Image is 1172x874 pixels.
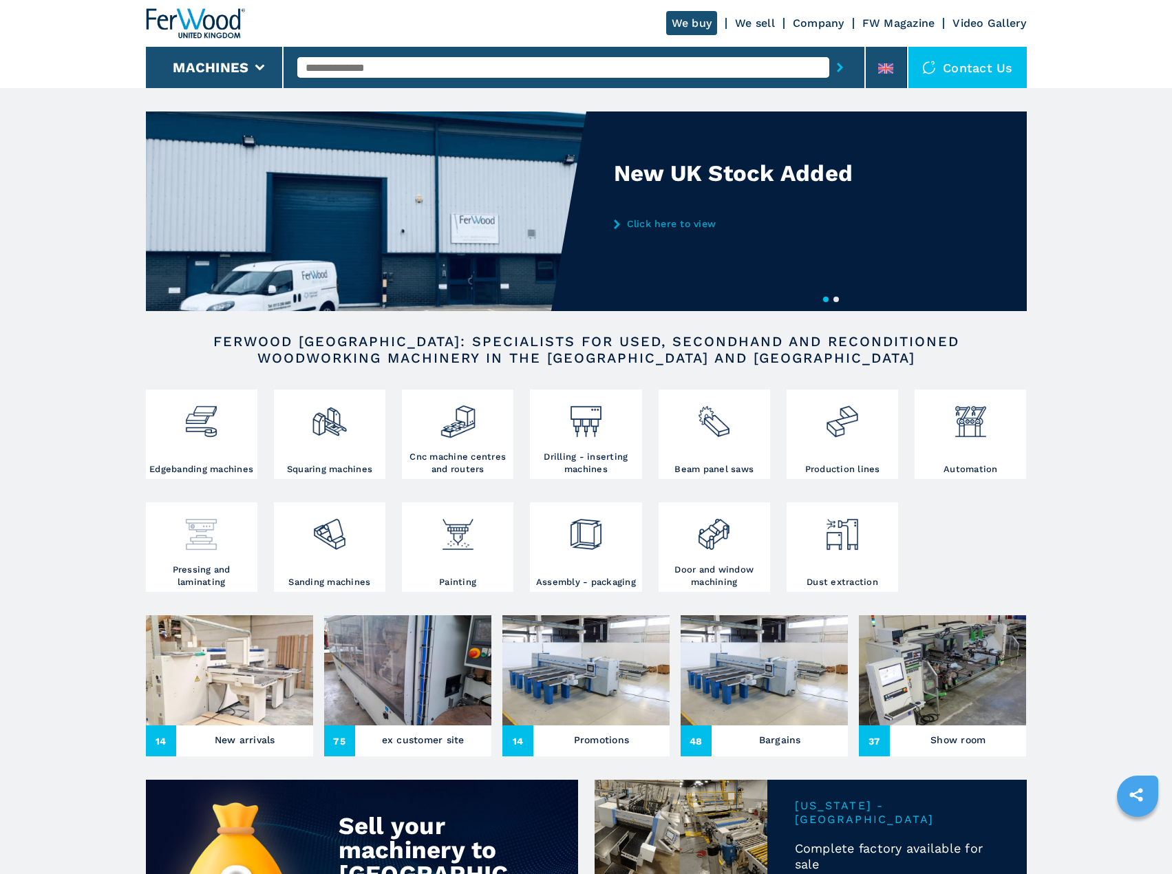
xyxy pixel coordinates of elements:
img: aspirazione_1.png [824,506,860,553]
img: pressa-strettoia.png [183,506,220,553]
a: Show room37Show room [859,615,1026,756]
img: linee_di_produzione_2.png [824,393,860,440]
a: Click here to view [614,218,884,229]
h3: Painting [439,576,476,588]
span: 75 [324,725,355,756]
a: Company [793,17,844,30]
a: Edgebanding machines [146,390,257,479]
img: verniciatura_1.png [440,506,476,553]
h3: Door and window machining [662,564,767,588]
a: Video Gallery [952,17,1026,30]
img: montaggio_imballaggio_2.png [568,506,604,553]
h3: Squaring machines [287,463,372,476]
a: Pressing and laminating [146,502,257,592]
div: Contact us [908,47,1027,88]
button: 2 [833,297,839,302]
h3: Edgebanding machines [149,463,253,476]
a: sharethis [1119,778,1153,812]
h3: Beam panel saws [674,463,754,476]
a: Cnc machine centres and routers [402,390,513,479]
img: levigatrici_2.png [311,506,348,553]
span: 48 [681,725,712,756]
a: Squaring machines [274,390,385,479]
img: New UK Stock Added [146,111,586,311]
img: bordatrici_1.png [183,393,220,440]
h2: FERWOOD [GEOGRAPHIC_DATA]: SPECIALISTS FOR USED, SECONDHAND AND RECONDITIONED WOODWORKING MACHINE... [190,333,983,366]
img: Ferwood [146,8,245,39]
button: 1 [823,297,829,302]
a: We sell [735,17,775,30]
h3: Sanding machines [288,576,370,588]
h3: Show room [930,730,985,749]
h3: Assembly - packaging [536,576,636,588]
span: 37 [859,725,890,756]
iframe: Chat [1114,812,1162,864]
img: foratrici_inseritrici_2.png [568,393,604,440]
span: 14 [502,725,533,756]
h3: Promotions [574,730,630,749]
img: squadratrici_2.png [311,393,348,440]
img: Show room [859,615,1026,725]
h3: Cnc machine centres and routers [405,451,510,476]
a: Promotions14Promotions [502,615,670,756]
img: Contact us [922,61,936,74]
a: New arrivals14New arrivals [146,615,313,756]
a: Drilling - inserting machines [530,390,641,479]
a: Dust extraction [787,502,898,592]
a: Production lines [787,390,898,479]
span: 14 [146,725,177,756]
a: Automation [915,390,1026,479]
h3: ex customer site [382,730,465,749]
h3: New arrivals [215,730,275,749]
a: Bargains48Bargains [681,615,848,756]
img: Promotions [502,615,670,725]
img: automazione.png [952,393,989,440]
a: Sanding machines [274,502,385,592]
img: centro_di_lavoro_cnc_2.png [440,393,476,440]
a: Assembly - packaging [530,502,641,592]
a: Door and window machining [659,502,770,592]
h3: Automation [944,463,998,476]
h3: Pressing and laminating [149,564,254,588]
img: lavorazione_porte_finestre_2.png [696,506,732,553]
img: New arrivals [146,615,313,725]
a: Beam panel saws [659,390,770,479]
a: Painting [402,502,513,592]
img: ex customer site [324,615,491,725]
a: ex customer site75ex customer site [324,615,491,756]
a: FW Magazine [862,17,935,30]
button: submit-button [829,52,851,83]
img: sezionatrici_2.png [696,393,732,440]
h3: Dust extraction [807,576,878,588]
h3: Production lines [805,463,880,476]
button: Machines [173,59,248,76]
h3: Bargains [759,730,801,749]
a: We buy [666,11,718,35]
h3: Drilling - inserting machines [533,451,638,476]
img: Bargains [681,615,848,725]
